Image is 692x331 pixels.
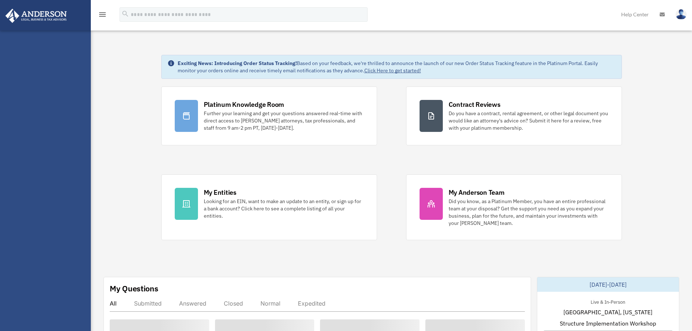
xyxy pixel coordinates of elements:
[161,174,377,240] a: My Entities Looking for an EIN, want to make an update to an entity, or sign up for a bank accoun...
[204,100,284,109] div: Platinum Knowledge Room
[676,9,687,20] img: User Pic
[204,110,364,132] div: Further your learning and get your questions answered real-time with direct access to [PERSON_NAM...
[406,174,622,240] a: My Anderson Team Did you know, as a Platinum Member, you have an entire professional team at your...
[3,9,69,23] img: Anderson Advisors Platinum Portal
[178,60,297,66] strong: Exciting News: Introducing Order Status Tracking!
[204,188,236,197] div: My Entities
[449,188,505,197] div: My Anderson Team
[449,100,501,109] div: Contract Reviews
[98,13,107,19] a: menu
[98,10,107,19] i: menu
[179,300,206,307] div: Answered
[134,300,162,307] div: Submitted
[585,298,631,305] div: Live & In-Person
[260,300,280,307] div: Normal
[563,308,652,316] span: [GEOGRAPHIC_DATA], [US_STATE]
[560,319,656,328] span: Structure Implementation Workshop
[204,198,364,219] div: Looking for an EIN, want to make an update to an entity, or sign up for a bank account? Click her...
[121,10,129,18] i: search
[161,86,377,145] a: Platinum Knowledge Room Further your learning and get your questions answered real-time with dire...
[449,110,608,132] div: Do you have a contract, rental agreement, or other legal document you would like an attorney's ad...
[110,283,158,294] div: My Questions
[364,67,421,74] a: Click Here to get started!
[537,277,679,292] div: [DATE]-[DATE]
[224,300,243,307] div: Closed
[110,300,117,307] div: All
[298,300,325,307] div: Expedited
[178,60,616,74] div: Based on your feedback, we're thrilled to announce the launch of our new Order Status Tracking fe...
[449,198,608,227] div: Did you know, as a Platinum Member, you have an entire professional team at your disposal? Get th...
[406,86,622,145] a: Contract Reviews Do you have a contract, rental agreement, or other legal document you would like...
